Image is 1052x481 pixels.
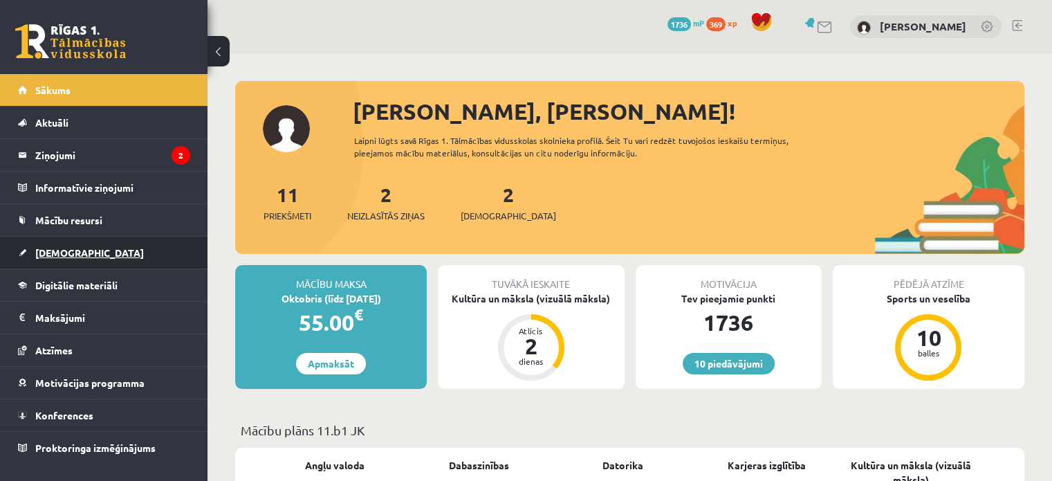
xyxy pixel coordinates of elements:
[264,209,311,223] span: Priekšmeti
[235,265,427,291] div: Mācību maksa
[510,335,552,357] div: 2
[833,265,1024,291] div: Pēdējā atzīme
[438,291,624,383] a: Kultūra un māksla (vizuālā māksla) Atlicis 2 dienas
[235,306,427,339] div: 55.00
[18,302,190,334] a: Maksājumi
[667,17,704,28] a: 1736 mP
[172,146,190,165] i: 2
[461,209,556,223] span: [DEMOGRAPHIC_DATA]
[305,458,364,473] a: Angļu valoda
[510,327,552,335] div: Atlicis
[35,442,156,454] span: Proktoringa izmēģinājums
[347,209,425,223] span: Neizlasītās ziņas
[296,353,366,374] a: Apmaksāt
[35,139,190,171] legend: Ziņojumi
[833,291,1024,306] div: Sports un veselība
[857,21,871,35] img: Gustavs Ivansons
[706,17,726,31] span: 369
[354,134,828,159] div: Laipni lūgts savā Rīgas 1. Tālmācības vidusskolas skolnieka profilā. Šeit Tu vari redzēt tuvojošo...
[728,17,737,28] span: xp
[907,349,949,357] div: balles
[235,291,427,306] div: Oktobris (līdz [DATE])
[18,139,190,171] a: Ziņojumi2
[35,302,190,334] legend: Maksājumi
[18,432,190,464] a: Proktoringa izmēģinājums
[18,172,190,203] a: Informatīvie ziņojumi
[461,182,556,223] a: 2[DEMOGRAPHIC_DATA]
[18,107,190,138] a: Aktuāli
[728,458,806,473] a: Karjeras izglītība
[35,172,190,203] legend: Informatīvie ziņojumi
[880,19,966,33] a: [PERSON_NAME]
[667,17,691,31] span: 1736
[18,367,190,399] a: Motivācijas programma
[636,306,822,339] div: 1736
[602,458,643,473] a: Datorika
[35,344,73,356] span: Atzīmes
[18,74,190,106] a: Sākums
[683,353,775,374] a: 10 piedāvājumi
[35,279,118,291] span: Digitālie materiāli
[354,305,363,325] span: €
[907,327,949,349] div: 10
[833,291,1024,383] a: Sports un veselība 10 balles
[449,458,509,473] a: Dabaszinības
[18,334,190,366] a: Atzīmes
[264,182,311,223] a: 11Priekšmeti
[636,265,822,291] div: Motivācija
[347,182,425,223] a: 2Neizlasītās ziņas
[438,265,624,291] div: Tuvākā ieskaite
[438,291,624,306] div: Kultūra un māksla (vizuālā māksla)
[35,246,144,259] span: [DEMOGRAPHIC_DATA]
[510,357,552,365] div: dienas
[706,17,744,28] a: 369 xp
[18,237,190,269] a: [DEMOGRAPHIC_DATA]
[18,269,190,301] a: Digitālie materiāli
[18,204,190,236] a: Mācību resursi
[693,17,704,28] span: mP
[241,421,1019,439] p: Mācību plāns 11.b1 JK
[35,116,68,129] span: Aktuāli
[353,95,1024,128] div: [PERSON_NAME], [PERSON_NAME]!
[18,399,190,431] a: Konferences
[15,24,126,59] a: Rīgas 1. Tālmācības vidusskola
[35,376,145,389] span: Motivācijas programma
[35,214,102,226] span: Mācību resursi
[636,291,822,306] div: Tev pieejamie punkti
[35,84,71,96] span: Sākums
[35,409,93,421] span: Konferences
